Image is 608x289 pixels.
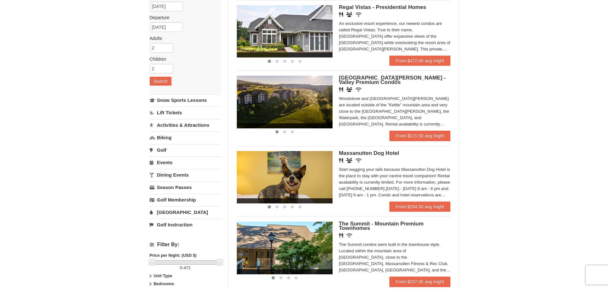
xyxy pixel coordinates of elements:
a: Golf Instruction [150,219,221,231]
span: [GEOGRAPHIC_DATA][PERSON_NAME] - Valley Premium Condos [339,75,446,85]
span: 0 [180,265,182,270]
a: From $472.00 avg /night [389,56,451,66]
span: 472 [184,265,191,270]
a: Activities & Attractions [150,119,221,131]
div: An exclusive resort experience, our newest condos are called Regal Vistas. True to their name, [G... [339,20,451,52]
a: Snow Sports Lessons [150,94,221,106]
i: Banquet Facilities [346,12,352,17]
div: Start wagging your tails because Massanutten Dog Hotel is the place to stay with your canine trav... [339,166,451,198]
a: Biking [150,132,221,143]
i: Banquet Facilities [346,87,352,92]
a: Golf Membership [150,194,221,206]
i: Banquet Facilities [346,158,352,163]
label: Adults [150,35,216,42]
span: Massanutten Dog Hotel [339,150,399,156]
i: Wireless Internet (free) [356,158,362,163]
strong: Price per Night: (USD $) [150,253,197,258]
h4: Filter By: [150,242,221,247]
a: From $171.50 avg /night [389,131,451,141]
a: [GEOGRAPHIC_DATA] [150,206,221,218]
i: Restaurant [339,233,343,238]
a: Season Passes [150,181,221,193]
i: Restaurant [339,158,343,163]
strong: Unit Type [154,273,172,278]
i: Wireless Internet (free) [356,87,362,92]
a: Dining Events [150,169,221,181]
a: Events [150,156,221,168]
div: Woodstone and [GEOGRAPHIC_DATA][PERSON_NAME] are located outside of the "Kettle" mountain area an... [339,95,451,127]
i: Restaurant [339,87,343,92]
i: Wireless Internet (free) [346,233,352,238]
strong: Bedrooms [154,281,174,286]
a: From $204.50 avg /night [389,202,451,212]
i: Restaurant [339,12,343,17]
label: Departure [150,14,216,21]
label: Children [150,56,216,62]
div: The Summit condos were built in the townhouse style. Located within the mountain area of [GEOGRAP... [339,241,451,273]
i: Wireless Internet (free) [356,12,362,17]
label: - [150,265,221,271]
button: Search [150,77,171,86]
a: Lift Tickets [150,107,221,118]
a: Golf [150,144,221,156]
span: Regal Vistas - Presidential Homes [339,4,426,10]
a: From $257.00 avg /night [389,277,451,287]
span: The Summit - Mountain Premium Townhomes [339,221,424,231]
